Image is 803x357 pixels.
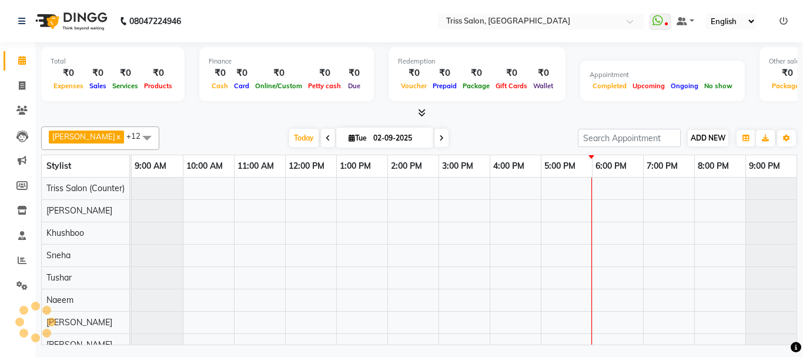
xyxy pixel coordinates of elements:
div: ₹0 [209,66,231,80]
span: Upcoming [630,82,668,90]
a: 11:00 AM [235,158,277,175]
div: ₹0 [530,66,556,80]
a: 3:00 PM [439,158,476,175]
a: 4:00 PM [490,158,527,175]
span: No show [701,82,735,90]
div: ₹0 [305,66,344,80]
img: logo [30,5,111,38]
a: 9:00 AM [132,158,169,175]
div: Finance [209,56,364,66]
span: [PERSON_NAME] [46,339,112,350]
span: Package [460,82,493,90]
span: Today [289,129,319,147]
span: Completed [590,82,630,90]
span: Prepaid [430,82,460,90]
div: ₹0 [493,66,530,80]
div: ₹0 [460,66,493,80]
a: x [115,132,121,141]
a: 8:00 PM [695,158,732,175]
a: 7:00 PM [644,158,681,175]
div: ₹0 [231,66,252,80]
span: Card [231,82,252,90]
div: ₹0 [252,66,305,80]
a: 5:00 PM [541,158,578,175]
div: ₹0 [344,66,364,80]
a: 6:00 PM [593,158,630,175]
div: Total [51,56,175,66]
div: Appointment [590,70,735,80]
div: ₹0 [398,66,430,80]
span: ADD NEW [691,134,725,142]
span: Due [345,82,363,90]
span: Ongoing [668,82,701,90]
span: [PERSON_NAME] [46,317,112,328]
span: Naeem [46,295,73,305]
span: Gift Cards [493,82,530,90]
span: Tushar [46,272,72,283]
input: 2025-09-02 [370,129,429,147]
span: [PERSON_NAME] [52,132,115,141]
span: Expenses [51,82,86,90]
div: ₹0 [430,66,460,80]
span: Sneha [46,250,71,261]
button: ADD NEW [688,130,728,146]
div: ₹0 [51,66,86,80]
span: Triss Salon (Counter) [46,183,125,193]
span: Stylist [46,161,71,171]
b: 08047224946 [129,5,181,38]
span: Petty cash [305,82,344,90]
span: Khushboo [46,228,84,238]
span: Online/Custom [252,82,305,90]
span: +12 [126,131,149,141]
a: 1:00 PM [337,158,374,175]
span: Wallet [530,82,556,90]
a: 2:00 PM [388,158,425,175]
span: Services [109,82,141,90]
a: 10:00 AM [183,158,226,175]
div: ₹0 [109,66,141,80]
span: Sales [86,82,109,90]
div: ₹0 [141,66,175,80]
span: Tue [346,134,370,142]
a: 12:00 PM [286,158,327,175]
span: Cash [209,82,231,90]
span: Products [141,82,175,90]
div: Redemption [398,56,556,66]
a: 9:00 PM [746,158,783,175]
span: Voucher [398,82,430,90]
span: [PERSON_NAME] [46,205,112,216]
div: ₹0 [86,66,109,80]
input: Search Appointment [578,129,681,147]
